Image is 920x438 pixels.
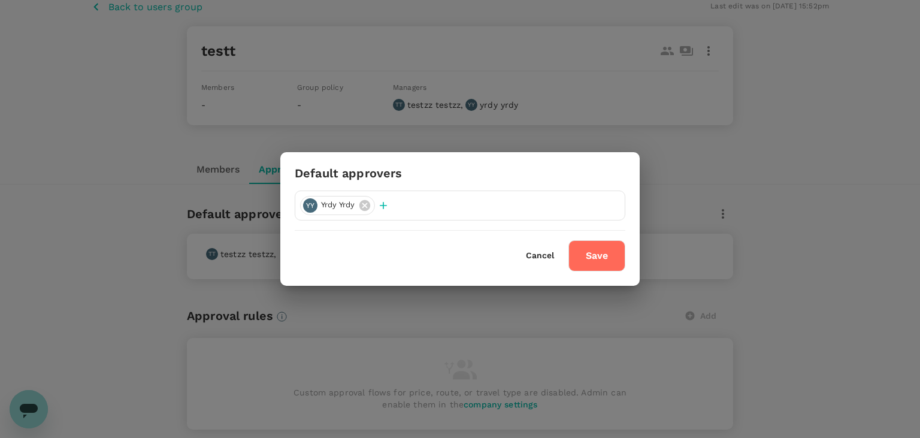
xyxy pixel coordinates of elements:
button: Cancel [526,251,554,261]
button: Save [568,240,625,271]
div: YY [303,198,317,213]
h3: Default approvers [295,167,402,180]
span: yrdy yrdy [314,200,362,211]
div: YYyrdy yrdy [300,196,375,215]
